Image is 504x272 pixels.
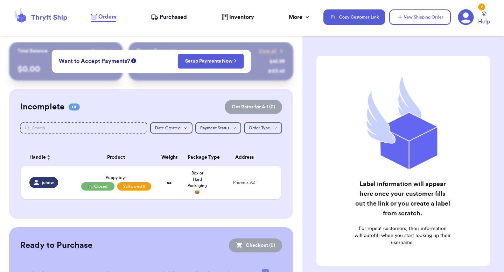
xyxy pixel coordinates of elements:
div: $ 123.45 [268,68,285,75]
button: Order Type [244,122,282,134]
button: Payment Status [195,122,241,134]
p: For repeat customers, their information will autofill when you start looking up their username. [354,225,451,246]
div: $ 45.99 [269,58,285,65]
th: Address [211,149,281,166]
h2: Ready to Purchase [20,240,92,251]
a: Purchased [151,13,187,21]
span: Date Created [155,126,181,130]
h2: Incomplete [20,101,64,113]
div: 2 [478,3,485,10]
a: View all [259,48,285,55]
a: Setup Payments Now [185,58,237,65]
h2: Label information will appear here once your customer fills out the link or you create a label fr... [354,179,451,218]
a: Orders [91,13,116,22]
span: View all [259,48,276,55]
button: Date Created [150,122,192,134]
span: johnw [42,180,54,185]
button: Get Rates for All (0) [225,100,282,114]
button: Copy Customer Link [323,9,385,25]
th: Weight [155,149,183,166]
span: Handle [29,154,46,161]
button: Setup Payments Now [178,54,244,69]
strong: oz [167,180,171,185]
div: More [289,13,311,21]
div: 🛍️ Closed [81,182,114,191]
a: Payout [91,48,114,55]
span: Inventory [229,13,254,21]
th: Package Type [183,149,211,166]
button: New Shipping Order [389,9,451,25]
span: Box or Hard Packaging 📦 [188,171,207,194]
button: Sort ascending [46,153,51,162]
button: Checkout (0) [229,238,282,252]
p: Total Balance [17,48,48,55]
a: 2 [458,9,474,25]
a: Inventory [222,13,254,21]
input: Search [20,122,147,134]
p: $ 0.00 [17,64,114,75]
span: Payment Status [200,126,229,130]
div: Phoenix , AZ [216,180,273,185]
span: Payout [91,48,106,55]
span: Orders [98,13,116,21]
span: Want to Accept Payments? [59,57,130,65]
p: Recent Payments [137,48,176,55]
span: Still owes (1) [117,182,151,191]
span: Help [478,17,490,26]
span: Puppy toys [106,176,126,180]
th: Product [77,149,155,166]
span: Purchased [160,13,187,21]
a: Help [478,12,490,26]
span: Order Type [249,126,270,130]
span: 01 [69,103,80,110]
